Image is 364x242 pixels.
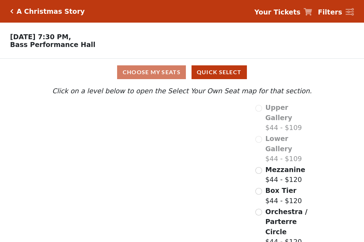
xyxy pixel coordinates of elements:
span: Orchestra / Parterre Circle [265,208,307,236]
a: Your Tickets [254,7,312,17]
span: Upper Gallery [265,104,292,122]
span: Lower Gallery [265,135,292,153]
strong: Your Tickets [254,8,301,16]
span: Box Tier [265,187,296,194]
path: Upper Gallery - Seats Available: 0 [85,106,165,125]
a: Filters [318,7,354,17]
label: $44 - $120 [265,185,302,206]
button: Quick Select [192,65,247,79]
label: $44 - $109 [265,102,314,133]
h5: A Christmas Story [17,7,85,16]
label: $44 - $109 [265,134,314,164]
label: $44 - $120 [265,165,305,185]
p: Click on a level below to open the Select Your Own Seat map for that section. [50,86,314,96]
a: Click here to go back to filters [10,9,13,14]
path: Lower Gallery - Seats Available: 0 [91,122,176,149]
span: Mezzanine [265,166,305,173]
strong: Filters [318,8,342,16]
path: Orchestra / Parterre Circle - Seats Available: 235 [129,173,211,222]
